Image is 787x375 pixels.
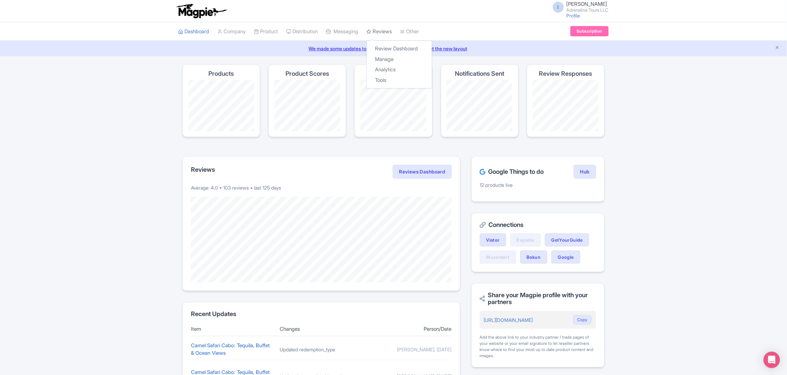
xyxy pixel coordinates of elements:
h4: Product Scores [286,70,329,77]
img: logo-ab69f6fb50320c5b225c76a69d11143b.png [175,3,228,19]
span: [PERSON_NAME] [567,1,607,7]
a: Profile [567,13,580,19]
a: Subscription [570,26,609,36]
a: We made some updates to the platform. Read more about the new layout [4,45,783,52]
a: Musement [480,251,516,264]
div: Updated redemption_type [280,346,363,353]
h2: Reviews [191,166,215,173]
h2: Recent Updates [191,311,452,317]
h4: Products [209,70,234,77]
a: Reviews Dashboard [393,165,452,179]
a: Analytics [367,64,432,75]
div: Open Intercom Messenger [764,352,780,368]
a: GetYourGuide [545,233,590,246]
span: I [553,2,564,13]
a: I [PERSON_NAME] Adrenalina Tours LLC [549,1,609,12]
a: Product [254,22,278,41]
h2: Google Things to do [480,168,544,175]
a: Camel Safari Cabo: Tequila, Buffet & Ocean Views [191,342,270,356]
a: Tools [367,75,432,86]
a: Messaging [326,22,358,41]
a: Other [400,22,419,41]
a: Distribution [286,22,318,41]
a: Hub [574,165,596,179]
a: [URL][DOMAIN_NAME] [484,317,533,323]
a: Manage [367,54,432,65]
small: Adrenalina Tours LLC [567,8,609,12]
a: Bokun [520,251,547,264]
a: Expedia [510,233,541,246]
h2: Share your Magpie profile with your partners [480,292,596,305]
a: Review Dashboard [367,44,432,54]
a: Google [552,251,580,264]
h4: Notifications Sent [455,70,504,77]
div: [PERSON_NAME], [DATE] [368,346,452,353]
h2: Connections [480,221,596,228]
p: Average: 4.0 • 103 reviews • last 125 days [191,184,452,191]
div: Add the above link to your industry partner / trade pages of your website or your email signature... [480,334,596,359]
button: Copy [573,315,592,325]
div: Item [191,325,274,333]
p: 12 products live [480,181,596,189]
div: Person/Date [368,325,452,333]
h4: Review Responses [539,70,592,77]
a: Reviews [366,22,392,41]
a: Dashboard [178,22,209,41]
a: Viator [480,233,506,246]
div: Changes [280,325,363,333]
a: Company [217,22,246,41]
button: Close announcement [775,44,780,52]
